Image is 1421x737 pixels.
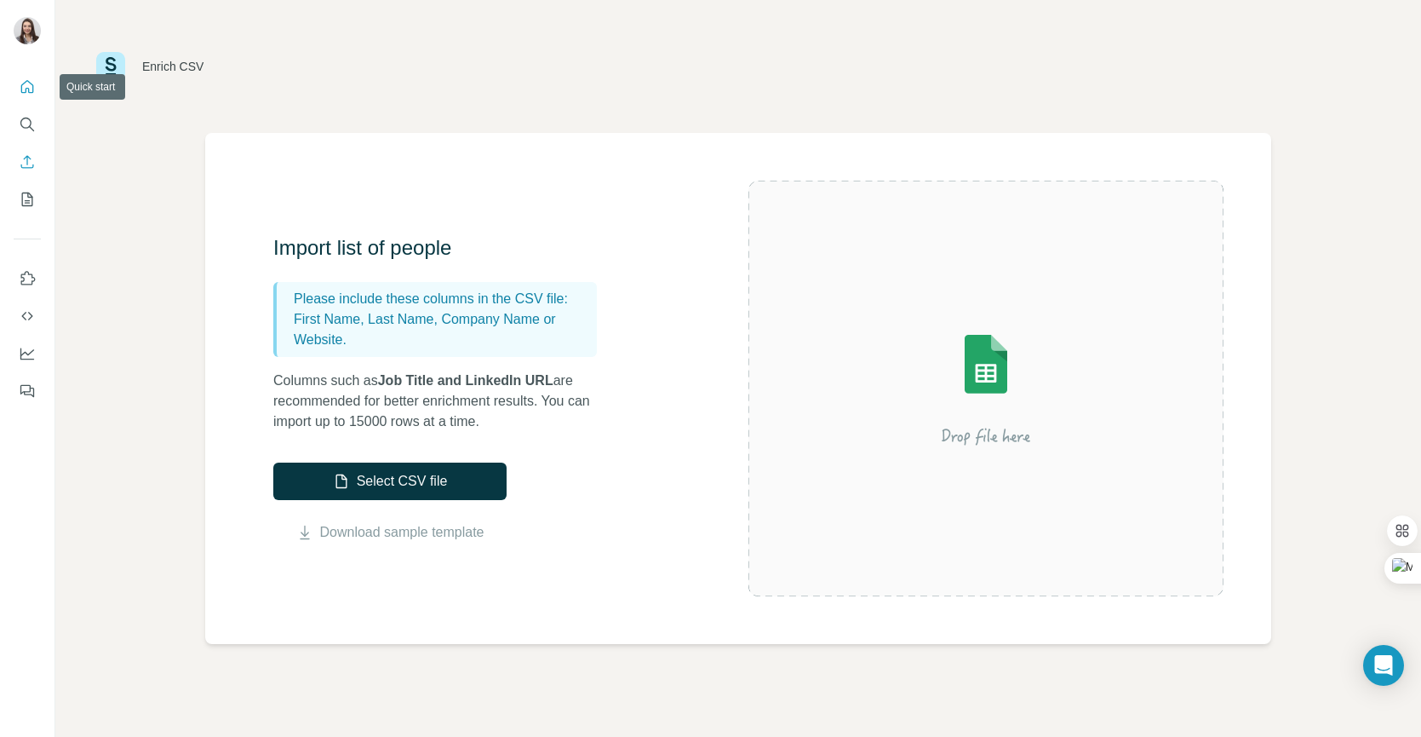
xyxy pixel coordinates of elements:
[833,286,1139,491] img: Surfe Illustration - Drop file here or select below
[14,263,41,294] button: Use Surfe on LinkedIn
[14,338,41,369] button: Dashboard
[294,289,590,309] p: Please include these columns in the CSV file:
[14,109,41,140] button: Search
[14,301,41,331] button: Use Surfe API
[273,463,507,500] button: Select CSV file
[14,72,41,102] button: Quick start
[142,58,203,75] div: Enrich CSV
[14,376,41,406] button: Feedback
[14,184,41,215] button: My lists
[378,373,553,388] span: Job Title and LinkedIn URL
[96,52,125,81] img: Surfe Logo
[273,371,614,432] p: Columns such as are recommended for better enrichment results. You can import up to 15000 rows at...
[273,234,614,262] h3: Import list of people
[294,309,590,350] p: First Name, Last Name, Company Name or Website.
[14,17,41,44] img: Avatar
[320,522,484,543] a: Download sample template
[273,522,507,543] button: Download sample template
[1363,645,1404,686] div: Open Intercom Messenger
[14,147,41,177] button: Enrich CSV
